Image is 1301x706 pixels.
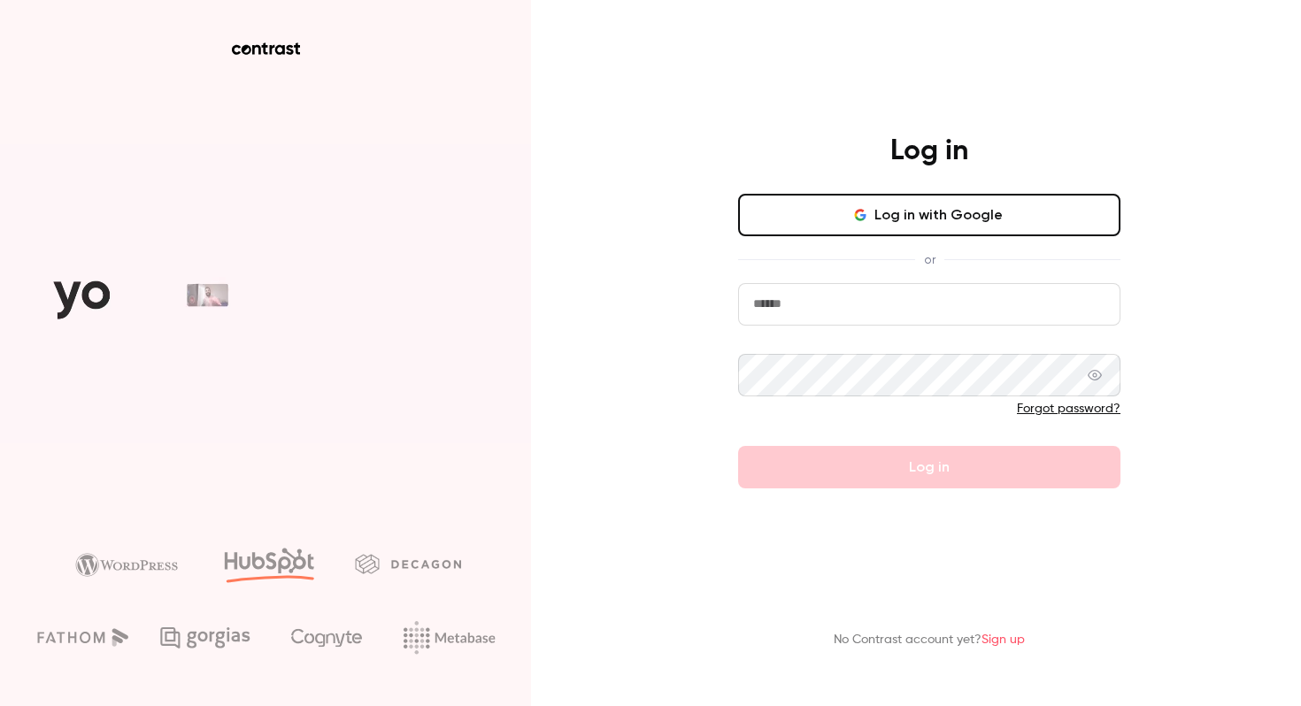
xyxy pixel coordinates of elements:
[982,633,1025,646] a: Sign up
[355,554,461,573] img: decagon
[915,250,944,269] span: or
[890,134,968,169] h4: Log in
[738,194,1120,236] button: Log in with Google
[1017,403,1120,415] a: Forgot password?
[834,631,1025,649] p: No Contrast account yet?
